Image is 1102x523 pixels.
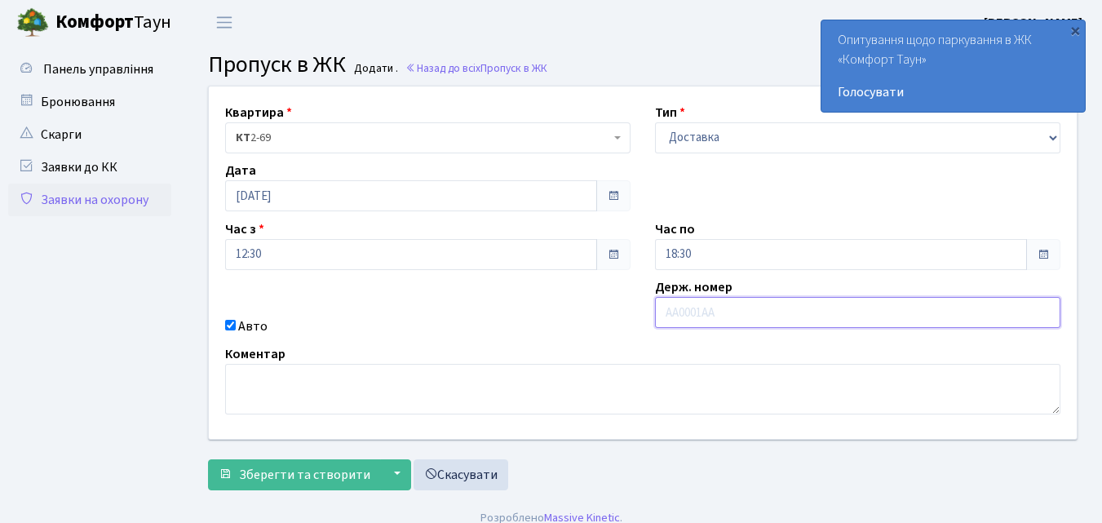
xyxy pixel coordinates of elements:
[655,219,695,239] label: Час по
[405,60,547,76] a: Назад до всіхПропуск в ЖК
[55,9,171,37] span: Таун
[984,13,1082,33] a: [PERSON_NAME]
[838,82,1069,102] a: Голосувати
[8,151,171,184] a: Заявки до КК
[55,9,134,35] b: Комфорт
[1067,22,1083,38] div: ×
[8,118,171,151] a: Скарги
[238,317,268,336] label: Авто
[225,103,292,122] label: Квартира
[225,161,256,180] label: Дата
[655,297,1060,328] input: AA0001AA
[8,53,171,86] a: Панель управління
[351,62,398,76] small: Додати .
[208,459,381,490] button: Зберегти та створити
[480,60,547,76] span: Пропуск в ЖК
[655,103,685,122] label: Тип
[984,14,1082,32] b: [PERSON_NAME]
[16,7,49,39] img: logo.png
[208,48,346,81] span: Пропуск в ЖК
[821,20,1085,112] div: Опитування щодо паркування в ЖК «Комфорт Таун»
[43,60,153,78] span: Панель управління
[225,219,264,239] label: Час з
[225,122,631,153] span: <b>КТ</b>&nbsp;&nbsp;&nbsp;&nbsp;2-69
[236,130,610,146] span: <b>КТ</b>&nbsp;&nbsp;&nbsp;&nbsp;2-69
[414,459,508,490] a: Скасувати
[204,9,245,36] button: Переключити навігацію
[8,86,171,118] a: Бронювання
[239,466,370,484] span: Зберегти та створити
[8,184,171,216] a: Заявки на охорону
[655,277,732,297] label: Держ. номер
[236,130,250,146] b: КТ
[225,344,285,364] label: Коментар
